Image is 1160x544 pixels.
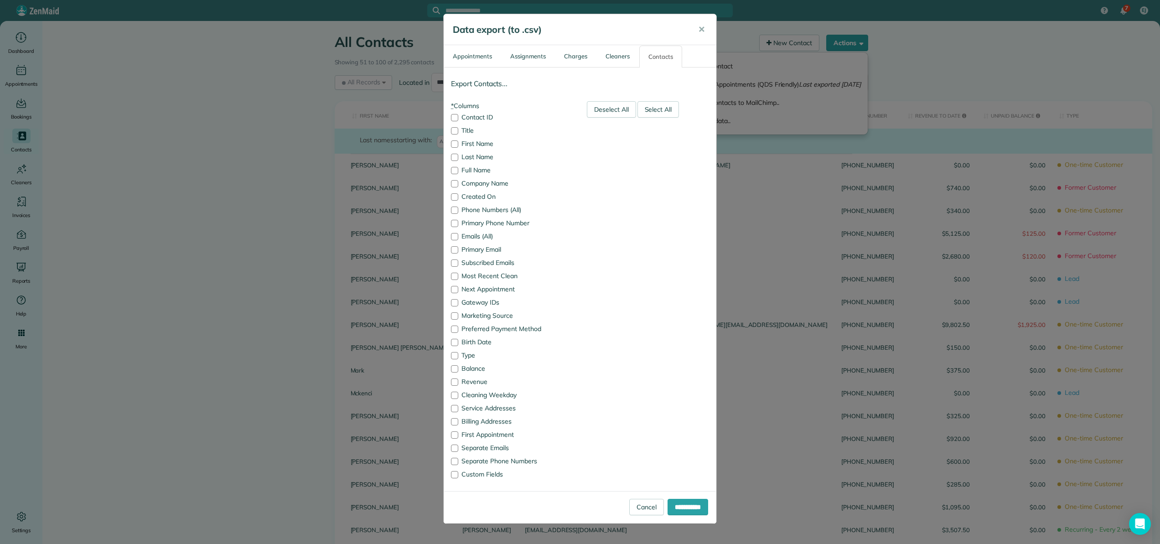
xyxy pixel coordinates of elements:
[451,207,573,213] label: Phone Numbers (All)
[637,101,679,118] div: Select All
[451,154,573,160] label: Last Name
[451,378,573,385] label: Revenue
[451,299,573,306] label: Gateway IDs
[451,352,573,358] label: Type
[597,46,638,67] a: Cleaners
[451,458,573,464] label: Separate Phone Numbers
[502,46,554,67] a: Assignments
[451,405,573,411] label: Service Addresses
[451,339,573,345] label: Birth Date
[451,114,573,120] label: Contact ID
[698,24,705,35] span: ✕
[1129,513,1151,535] div: Open Intercom Messenger
[451,312,573,319] label: Marketing Source
[451,233,573,239] label: Emails (All)
[451,445,573,451] label: Separate Emails
[451,220,573,226] label: Primary Phone Number
[453,23,685,36] h5: Data export (to .csv)
[451,193,573,200] label: Created On
[451,127,573,134] label: Title
[451,259,573,266] label: Subscribed Emails
[451,246,573,253] label: Primary Email
[451,286,573,292] label: Next Appointment
[451,326,573,332] label: Preferred Payment Method
[555,46,596,67] a: Charges
[451,431,573,438] label: First Appointment
[587,101,636,118] div: Deselect All
[451,180,573,187] label: Company Name
[451,101,573,110] label: Columns
[451,471,573,477] label: Custom Fields
[451,80,709,88] h4: Export Contacts...
[451,365,573,372] label: Balance
[451,392,573,398] label: Cleaning Weekday
[451,167,573,173] label: Full Name
[444,46,501,67] a: Appointments
[639,46,682,67] a: Contacts
[629,499,664,515] a: Cancel
[451,418,573,425] label: Billing Addresses
[451,273,573,279] label: Most Recent Clean
[451,140,573,147] label: First Name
